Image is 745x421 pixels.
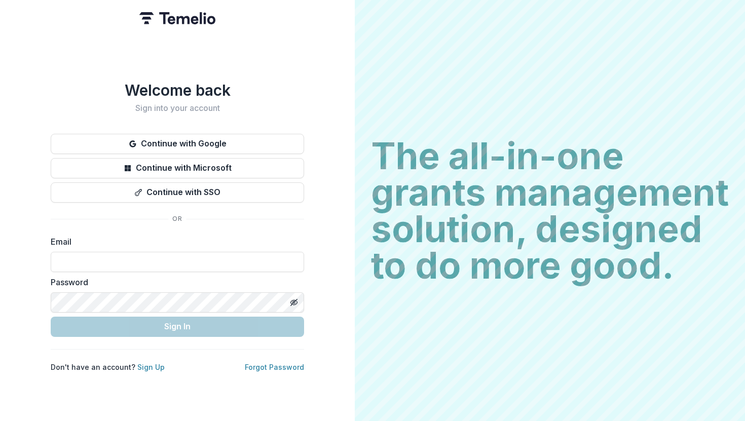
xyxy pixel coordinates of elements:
[286,294,302,311] button: Toggle password visibility
[51,134,304,154] button: Continue with Google
[137,363,165,371] a: Sign Up
[51,81,304,99] h1: Welcome back
[51,158,304,178] button: Continue with Microsoft
[139,12,215,24] img: Temelio
[51,362,165,372] p: Don't have an account?
[51,236,298,248] label: Email
[51,182,304,203] button: Continue with SSO
[51,276,298,288] label: Password
[51,103,304,113] h2: Sign into your account
[51,317,304,337] button: Sign In
[245,363,304,371] a: Forgot Password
